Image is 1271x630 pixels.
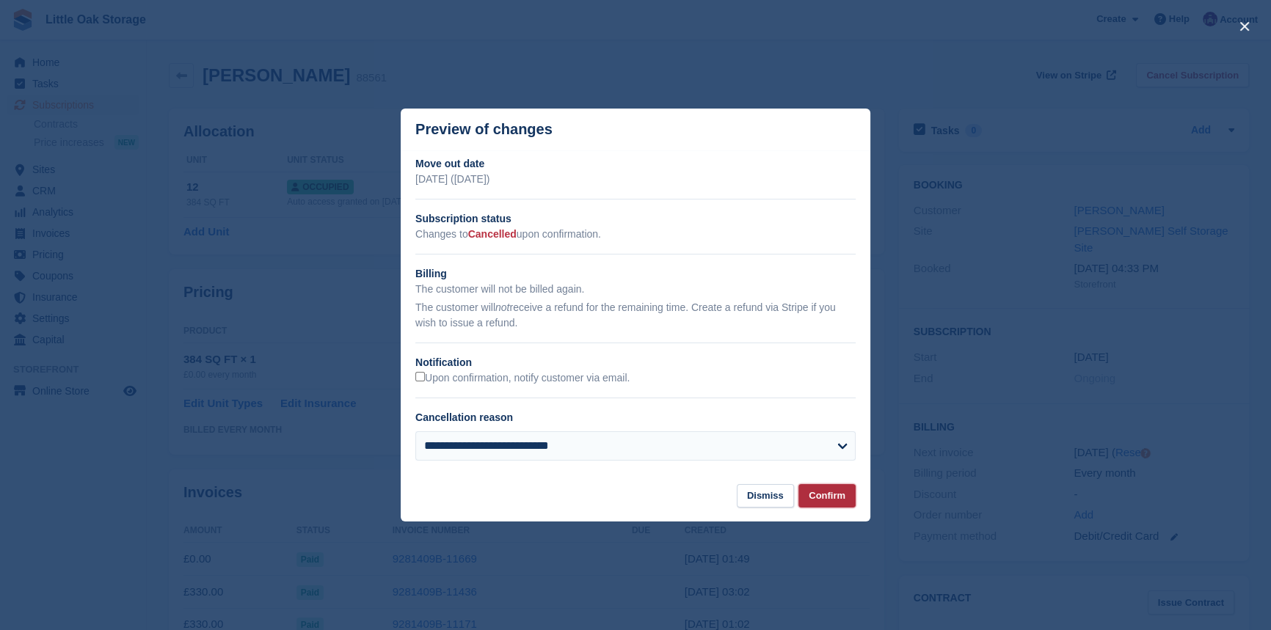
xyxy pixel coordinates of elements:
[798,484,856,508] button: Confirm
[415,227,856,242] p: Changes to upon confirmation.
[737,484,794,508] button: Dismiss
[415,266,856,282] h2: Billing
[468,228,517,240] span: Cancelled
[415,372,425,381] input: Upon confirmation, notify customer via email.
[415,172,856,187] p: [DATE] ([DATE])
[415,355,856,370] h2: Notification
[415,211,856,227] h2: Subscription status
[495,301,509,313] em: not
[415,372,630,385] label: Upon confirmation, notify customer via email.
[415,282,856,297] p: The customer will not be billed again.
[1233,15,1256,38] button: close
[415,411,513,423] label: Cancellation reason
[415,300,856,331] p: The customer will receive a refund for the remaining time. Create a refund via Stripe if you wish...
[415,156,856,172] h2: Move out date
[415,121,553,138] p: Preview of changes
